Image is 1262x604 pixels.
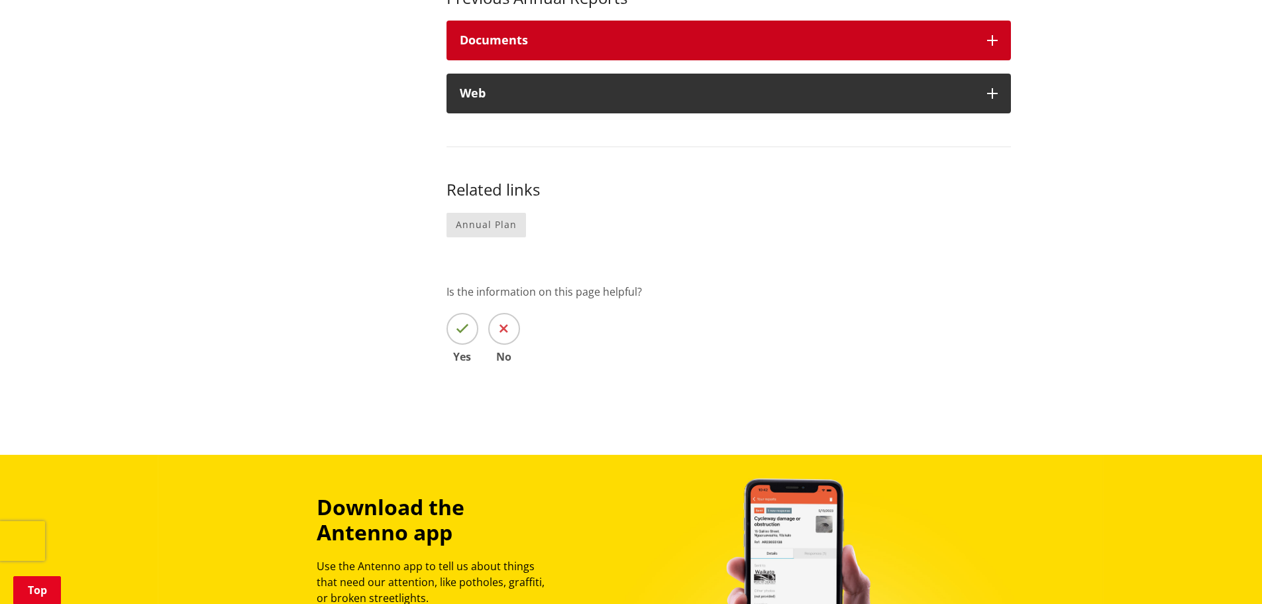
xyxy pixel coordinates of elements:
[460,34,974,47] h4: Documents
[488,351,520,362] span: No
[447,351,478,362] span: Yes
[460,87,974,100] h4: Web
[1201,548,1249,596] iframe: Messenger Launcher
[447,21,1011,60] button: Documents
[447,284,1011,300] p: Is the information on this page helpful?
[447,213,526,237] a: Annual Plan
[13,576,61,604] a: Top
[317,495,556,546] h3: Download the Antenno app
[447,74,1011,113] button: Web
[447,180,1011,200] h3: Related links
